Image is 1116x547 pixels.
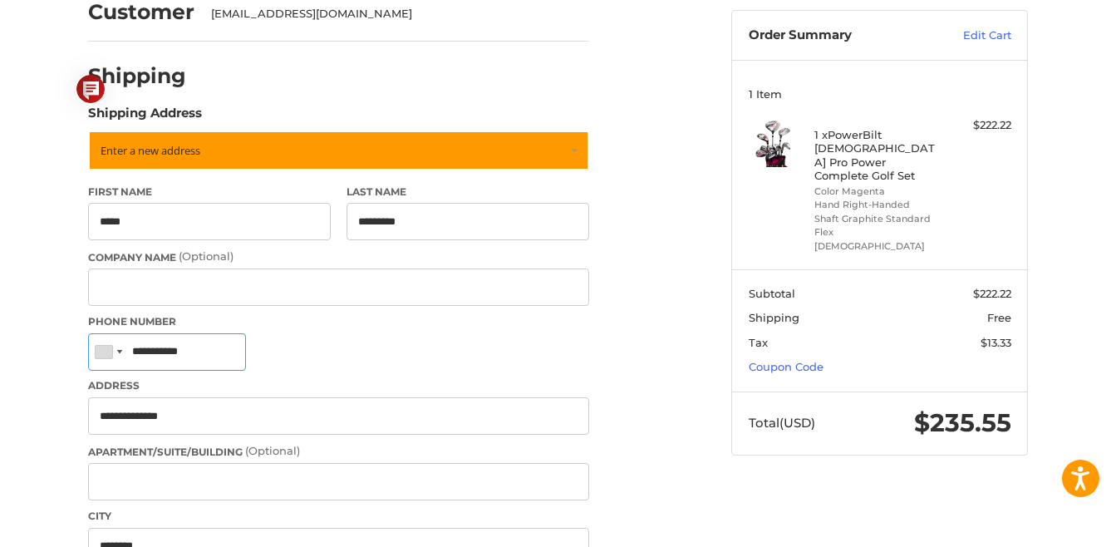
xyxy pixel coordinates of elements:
[347,185,589,200] label: Last Name
[814,212,941,226] li: Shaft Graphite Standard
[88,104,202,131] legend: Shipping Address
[927,27,1011,44] a: Edit Cart
[749,360,823,373] a: Coupon Code
[981,336,1011,349] span: $13.33
[814,225,941,253] li: Flex [DEMOGRAPHIC_DATA]
[88,185,331,200] label: First Name
[814,128,941,182] h4: 1 x PowerBilt [DEMOGRAPHIC_DATA] Pro Power Complete Golf Set
[749,336,768,349] span: Tax
[88,314,589,329] label: Phone Number
[211,6,573,22] div: [EMAIL_ADDRESS][DOMAIN_NAME]
[914,407,1011,438] span: $235.55
[88,249,589,265] label: Company Name
[88,131,589,170] a: Enter or select a different address
[749,311,799,324] span: Shipping
[749,87,1011,101] h3: 1 Item
[88,63,186,89] h2: Shipping
[88,378,589,393] label: Address
[245,444,300,457] small: (Optional)
[179,249,234,263] small: (Optional)
[987,311,1011,324] span: Free
[946,117,1011,134] div: $222.22
[973,287,1011,300] span: $222.22
[749,287,795,300] span: Subtotal
[88,443,589,460] label: Apartment/Suite/Building
[814,185,941,199] li: Color Magenta
[814,198,941,212] li: Hand Right-Handed
[88,509,589,524] label: City
[101,143,200,158] span: Enter a new address
[979,502,1116,547] iframe: Google Customer Reviews
[749,415,815,431] span: Total (USD)
[749,27,927,44] h3: Order Summary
